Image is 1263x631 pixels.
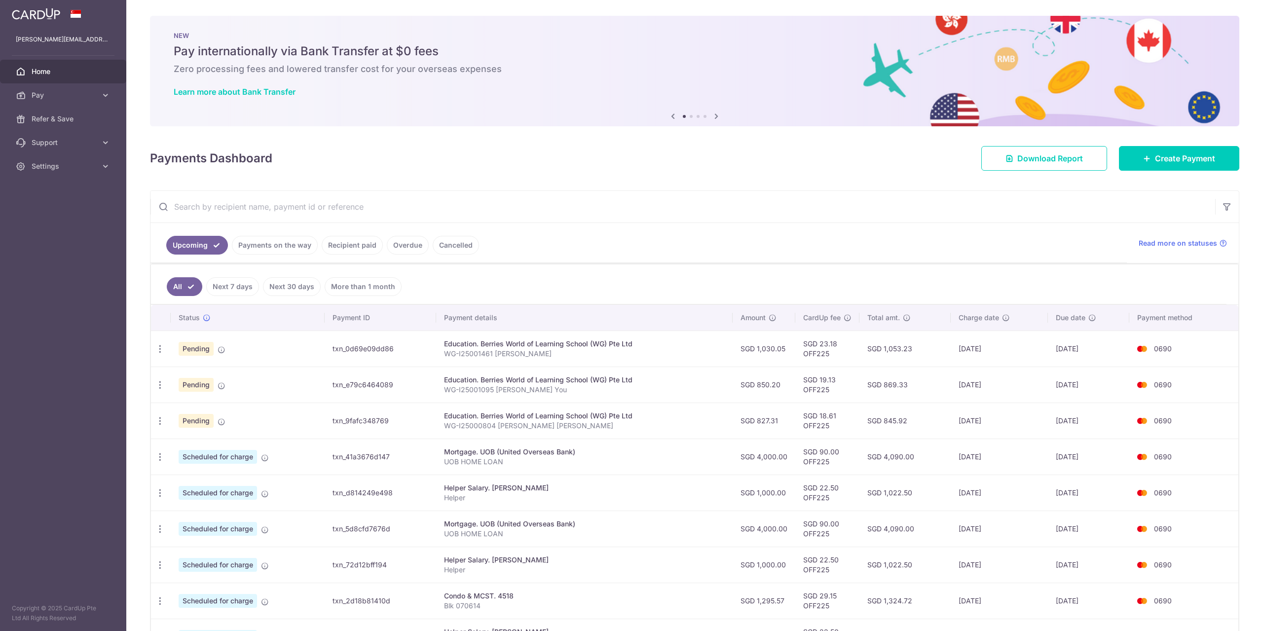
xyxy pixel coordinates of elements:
td: SGD 4,090.00 [859,439,950,475]
td: SGD 18.61 OFF225 [795,403,859,439]
td: SGD 850.20 [733,367,795,403]
td: SGD 4,000.00 [733,439,795,475]
img: CardUp [12,8,60,20]
a: Learn more about Bank Transfer [174,87,296,97]
img: Bank Card [1132,379,1152,391]
h5: Pay internationally via Bank Transfer at $0 fees [174,43,1216,59]
a: Create Payment [1119,146,1239,171]
td: [DATE] [951,511,1048,547]
td: [DATE] [1048,547,1129,583]
td: SGD 1,000.00 [733,547,795,583]
td: [DATE] [1048,403,1129,439]
input: Search by recipient name, payment id or reference [150,191,1215,223]
td: SGD 19.13 OFF225 [795,367,859,403]
td: SGD 22.50 OFF225 [795,475,859,511]
td: [DATE] [951,439,1048,475]
td: SGD 827.31 [733,403,795,439]
span: Total amt. [867,313,900,323]
td: txn_d814249e498 [325,475,436,511]
span: Scheduled for charge [179,486,257,500]
td: SGD 90.00 OFF225 [795,511,859,547]
span: Pay [32,90,97,100]
td: txn_2d18b81410d [325,583,436,619]
td: SGD 869.33 [859,367,950,403]
p: NEW [174,32,1216,39]
p: Helper [444,565,725,575]
img: Bank Card [1132,487,1152,499]
span: Pending [179,414,214,428]
span: Support [32,138,97,148]
p: UOB HOME LOAN [444,529,725,539]
td: [DATE] [1048,583,1129,619]
span: 0690 [1154,416,1172,425]
a: Next 7 days [206,277,259,296]
td: SGD 90.00 OFF225 [795,439,859,475]
span: Scheduled for charge [179,450,257,464]
div: Helper Salary. [PERSON_NAME] [444,483,725,493]
td: SGD 1,324.72 [859,583,950,619]
td: txn_0d69e09dd86 [325,331,436,367]
span: Refer & Save [32,114,97,124]
th: Payment details [436,305,733,331]
span: Scheduled for charge [179,558,257,572]
p: WG-I25000804 [PERSON_NAME] [PERSON_NAME] [444,421,725,431]
img: Bank Card [1132,559,1152,571]
td: SGD 1,022.50 [859,475,950,511]
td: SGD 4,090.00 [859,511,950,547]
a: Recipient paid [322,236,383,255]
td: txn_e79c6464089 [325,367,436,403]
p: Helper [444,493,725,503]
span: Settings [32,161,97,171]
span: 0690 [1154,524,1172,533]
td: [DATE] [951,547,1048,583]
td: SGD 1,000.00 [733,475,795,511]
p: WG-I25001461 [PERSON_NAME] [444,349,725,359]
span: 0690 [1154,596,1172,605]
div: Education. Berries World of Learning School (WG) Pte Ltd [444,339,725,349]
td: [DATE] [1048,475,1129,511]
td: SGD 29.15 OFF225 [795,583,859,619]
span: Read more on statuses [1139,238,1217,248]
img: Bank Card [1132,451,1152,463]
p: WG-I25001095 [PERSON_NAME] You [444,385,725,395]
h4: Payments Dashboard [150,149,272,167]
img: Bank Card [1132,343,1152,355]
td: txn_9fafc348769 [325,403,436,439]
span: Create Payment [1155,152,1215,164]
th: Payment ID [325,305,436,331]
span: 0690 [1154,380,1172,389]
span: Status [179,313,200,323]
td: SGD 1,022.50 [859,547,950,583]
td: [DATE] [951,475,1048,511]
div: Education. Berries World of Learning School (WG) Pte Ltd [444,375,725,385]
td: SGD 4,000.00 [733,511,795,547]
span: Scheduled for charge [179,594,257,608]
h6: Zero processing fees and lowered transfer cost for your overseas expenses [174,63,1216,75]
a: Overdue [387,236,429,255]
p: [PERSON_NAME][EMAIL_ADDRESS][DOMAIN_NAME] [16,35,111,44]
span: Scheduled for charge [179,522,257,536]
img: Bank Card [1132,415,1152,427]
span: 0690 [1154,344,1172,353]
span: Pending [179,342,214,356]
a: Payments on the way [232,236,318,255]
a: Download Report [981,146,1107,171]
a: More than 1 month [325,277,402,296]
span: Amount [741,313,766,323]
span: 0690 [1154,452,1172,461]
span: CardUp fee [803,313,841,323]
td: [DATE] [951,583,1048,619]
a: Cancelled [433,236,479,255]
td: [DATE] [951,331,1048,367]
td: [DATE] [1048,511,1129,547]
a: Upcoming [166,236,228,255]
img: Bank Card [1132,523,1152,535]
div: Education. Berries World of Learning School (WG) Pte Ltd [444,411,725,421]
span: Home [32,67,97,76]
td: [DATE] [1048,331,1129,367]
img: Bank transfer banner [150,16,1239,126]
div: Helper Salary. [PERSON_NAME] [444,555,725,565]
td: [DATE] [1048,367,1129,403]
span: 0690 [1154,488,1172,497]
td: SGD 1,053.23 [859,331,950,367]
